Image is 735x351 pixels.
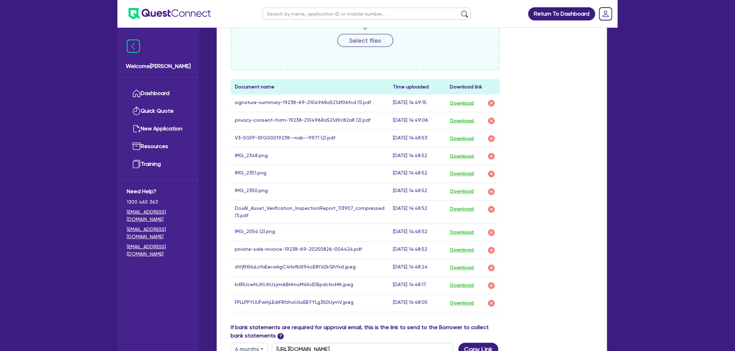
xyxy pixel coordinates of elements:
img: delete-icon [487,229,496,237]
label: If bank statements are required for approval email, this is the link to send to the Borrower to c... [231,324,500,340]
input: Search by name, application ID or mobile number... [263,8,471,20]
th: Document name [231,79,389,95]
img: delete-icon [487,282,496,290]
td: [DATE] 14:49:06 [389,112,446,130]
button: Select files [337,34,394,47]
img: delete-icon [487,299,496,308]
button: Download [450,299,474,308]
th: Download link [446,79,500,95]
span: ? [278,333,284,340]
button: Download [450,99,474,108]
td: [DATE] 14:48:52 [389,165,446,183]
img: delete-icon [487,117,496,125]
td: privacy-consent-form-19238-2104968a521d9c82a8 (2).pdf [231,112,389,130]
td: FPLLPPYUUFwHjLEdrF8fzhviU4sEBYYLg3S0UymV.jpeg [231,294,389,312]
img: delete-icon [487,152,496,161]
span: Need Help? [127,187,190,196]
button: Download [450,228,474,237]
a: [EMAIL_ADDRESS][DOMAIN_NAME] [127,226,190,240]
button: Download [450,264,474,273]
span: Welcome [PERSON_NAME] [126,62,191,70]
td: dtfjRXHuLofaEecwkgC4HsfbIX94oE8Yd2kQhYxd.jpeg [231,259,389,277]
img: icon-menu-close [127,40,140,53]
a: Dropdown toggle [597,5,615,23]
img: delete-icon [487,264,496,272]
td: [DATE] 14:48:05 [389,294,446,312]
td: [DATE] 14:48:52 [389,200,446,224]
button: Download [450,246,474,255]
td: [DATE] 14:48:17 [389,277,446,294]
img: resources [132,142,141,151]
td: [DATE] 14:48:52 [389,183,446,200]
td: IMG_2054 (2).png [231,224,389,241]
td: [DATE] 14:48:52 [389,147,446,165]
a: [EMAIL_ADDRESS][DOMAIN_NAME] [127,243,190,258]
img: delete-icon [487,99,496,108]
img: delete-icon [487,246,496,255]
td: [DATE] 14:49:15 [389,95,446,112]
td: [DATE] 14:48:53 [389,130,446,147]
button: Download [450,205,474,214]
a: Resources [127,138,190,155]
td: IMG_2348.png [231,147,389,165]
button: Download [450,134,474,143]
td: IMG_2350.png [231,183,389,200]
img: new-application [132,125,141,133]
span: 1300 465 363 [127,198,190,206]
img: training [132,160,141,168]
img: delete-icon [487,135,496,143]
a: New Application [127,120,190,138]
span: or [363,25,367,31]
button: Download [450,152,474,161]
a: [EMAIL_ADDRESS][DOMAIN_NAME] [127,208,190,223]
td: kiXRUcwhlJh1JhUzjmi6BHmoM4IIolDBpdcfsvHN.jpeg [231,277,389,294]
a: Training [127,155,190,173]
td: private-sale-invoice-19238-69-20250826-004424.pdf [231,241,389,259]
button: Download [450,170,474,179]
a: Dashboard [127,85,190,102]
img: delete-icon [487,188,496,196]
img: delete-icon [487,170,496,178]
td: V3-SGFP-SFG00019238--nab--9971 (2).pdf [231,130,389,147]
img: quest-connect-logo-blue [129,8,211,19]
img: delete-icon [487,205,496,214]
th: Time uploaded [389,79,446,95]
img: quick-quote [132,107,141,115]
a: Return To Dashboard [528,7,595,20]
button: Download [450,117,474,126]
td: [DATE] 14:48:52 [389,241,446,259]
td: [DATE] 14:48:24 [389,259,446,277]
td: signature-summary-19238-69-2104968a521df06fcd (1).pdf [231,95,389,112]
td: [DATE] 14:48:52 [389,224,446,241]
td: DoxAI_Asset_Verification_InspectionReport_113907_compressed (1).pdf [231,200,389,224]
td: IMG_2351.png [231,165,389,183]
button: Download [450,281,474,290]
a: Quick Quote [127,102,190,120]
button: Download [450,187,474,196]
